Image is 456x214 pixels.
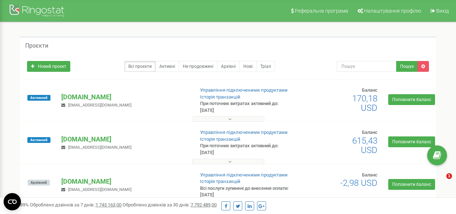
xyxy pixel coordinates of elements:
span: Оброблено дзвінків за 30 днів : [123,202,217,208]
button: Open CMP widget [4,193,21,210]
span: Оброблено дзвінків за 7 днів : [30,202,121,208]
a: Тріал [256,61,275,72]
a: Історія транзакцій [200,94,240,100]
span: Баланс [362,87,377,93]
span: [EMAIL_ADDRESS][DOMAIN_NAME] [68,187,132,192]
a: Історія транзакцій [200,136,240,142]
span: Баланс [362,172,377,178]
a: Поповнити баланс [388,94,435,105]
span: 170,18 USD [352,93,377,113]
a: Управління підключеними продуктами [200,87,288,93]
span: Реферальна програма [295,8,348,14]
a: Не продовжені [179,61,217,72]
span: Налаштування профілю [364,8,421,14]
span: Активний [27,95,50,101]
span: Баланс [362,130,377,135]
a: Управління підключеними продуктами [200,172,288,178]
a: Історія транзакцій [200,179,240,184]
p: [DOMAIN_NAME] [61,92,188,102]
p: [DOMAIN_NAME] [61,177,188,186]
a: Поповнити баланс [388,136,435,147]
span: [EMAIL_ADDRESS][DOMAIN_NAME] [68,145,132,150]
u: 1 743 163,00 [96,202,121,208]
iframe: Intercom live chat [431,173,449,191]
a: Всі проєкти [124,61,156,72]
a: Архівні [217,61,240,72]
span: 615,43 USD [352,136,377,155]
button: Пошук [396,61,418,72]
span: Архівний [28,180,50,185]
p: При поточних витратах активний до: [DATE] [200,143,292,156]
span: Вихід [436,8,449,14]
a: Новий проєкт [27,61,70,72]
span: -2,98 USD [340,178,377,188]
span: Активний [27,137,50,143]
a: Поповнити баланс [388,179,435,190]
span: [EMAIL_ADDRESS][DOMAIN_NAME] [68,103,132,108]
u: 7 792 489,00 [191,202,217,208]
p: При поточних витратах активний до: [DATE] [200,100,292,114]
p: [DOMAIN_NAME] [61,135,188,144]
span: 1 [446,173,452,179]
a: Активні [155,61,179,72]
h5: Проєкти [25,43,48,49]
a: Нові [239,61,257,72]
a: Управління підключеними продуктами [200,130,288,135]
input: Пошук [337,61,397,72]
p: Всі послуги зупинені до внесення оплати: [DATE] [200,185,292,198]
